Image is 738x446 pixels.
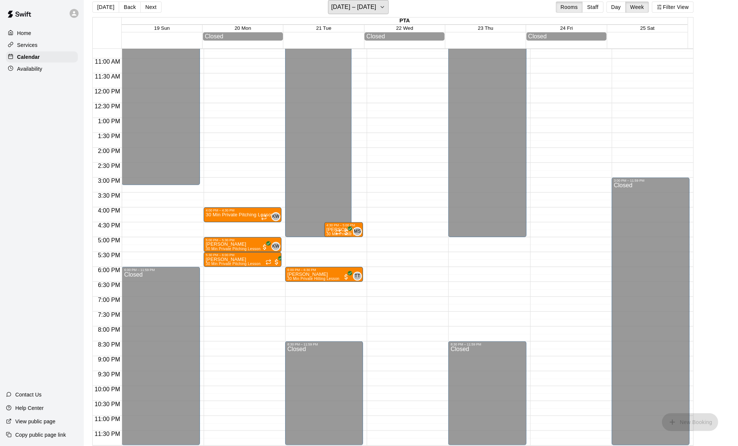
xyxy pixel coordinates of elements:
h6: [DATE] – [DATE] [331,2,376,12]
span: Travis Thompson [356,272,362,281]
div: 4:00 PM – 4:30 PM [206,208,236,212]
div: 8:30 PM – 11:59 PM: Closed [285,341,363,445]
div: 5:30 PM – 6:00 PM: 30 Min Private Pitching Lesson [204,252,281,267]
button: 20 Mon [235,25,251,31]
div: 5:30 PM – 6:00 PM [206,253,236,257]
span: Recurring event [265,259,271,265]
div: Travis Thompson [353,272,362,281]
div: 8:30 PM – 11:59 PM [287,343,320,346]
span: All customers have paid [261,243,268,251]
span: 19 Sun [154,25,170,31]
div: 6:00 PM – 6:30 PM [287,268,318,272]
span: 12:30 PM [93,103,122,109]
span: All customers have paid [343,229,350,236]
span: 7:30 PM [96,312,122,318]
span: 7:00 PM [96,297,122,303]
div: Closed [366,33,443,40]
button: Staff [582,1,604,13]
button: Filter View [652,1,694,13]
span: KW [272,213,280,220]
div: 3:00 PM – 11:59 PM: Closed [612,178,690,445]
span: 30 Min Private Hitting Lesson [287,277,340,281]
div: Closed [614,182,687,444]
div: 5:00 PM – 5:30 PM [206,238,236,242]
span: 9:30 PM [96,371,122,377]
span: 6:00 PM [96,267,122,273]
button: [DATE] [92,1,119,13]
span: 4:00 PM [96,207,122,214]
div: 3:00 PM – 11:59 PM [614,179,646,182]
span: 1:30 PM [96,133,122,139]
div: 4:30 PM – 5:00 PM: 30 Min Private Hitting Lesson [324,222,363,237]
div: Kenny Weimer [271,242,280,251]
button: Back [119,1,141,13]
span: Kenny Weimer [274,242,280,251]
button: Next [140,1,161,13]
button: 25 Sat [640,25,655,31]
span: 5:30 PM [96,252,122,258]
button: 22 Wed [396,25,413,31]
span: Recurring event [261,214,267,220]
span: 8:00 PM [96,326,122,333]
span: 11:00 PM [93,416,122,422]
button: Week [626,1,649,13]
span: Recurring event [335,229,341,235]
span: 10:00 PM [93,386,122,392]
div: 6:00 PM – 6:30 PM: David Salazar [285,267,363,282]
span: You don't have the permission to add bookings [662,418,718,425]
button: 23 Thu [478,25,493,31]
span: All customers have paid [273,258,280,266]
span: 8:30 PM [96,341,122,348]
button: 24 Fri [560,25,573,31]
div: Closed [528,33,605,40]
span: Kenny Weimer [274,212,280,221]
a: Availability [6,63,78,74]
div: Closed [451,346,524,444]
span: 30 Min Private Pitching Lesson [206,247,261,251]
p: Calendar [17,53,40,61]
div: 6:00 PM – 11:59 PM [124,268,156,272]
p: Availability [17,65,42,73]
span: KW [272,243,280,250]
div: 4:30 PM – 5:00 PM [327,223,357,227]
div: Closed [287,346,361,444]
div: Closed [205,33,281,40]
span: 10:30 PM [93,401,122,407]
div: Myles Smith [353,227,362,236]
div: 8:30 PM – 11:59 PM: Closed [448,341,526,445]
span: 30 Min Private Hitting Lesson [327,232,379,236]
p: Help Center [15,404,44,412]
p: Home [17,29,31,37]
div: Kenny Weimer [271,212,280,221]
a: Home [6,28,78,39]
span: Myles Smith [356,227,362,236]
span: 6:30 PM [96,282,122,288]
span: 30 Min Private Pitching Lesson [206,262,261,266]
button: Day [607,1,626,13]
button: Rooms [556,1,583,13]
span: 9:00 PM [96,356,122,363]
span: 11:30 AM [93,73,122,80]
span: All customers have paid [343,273,350,281]
p: Copy public page link [15,431,66,439]
span: 2:30 PM [96,163,122,169]
div: 4:00 PM – 4:30 PM: 30 Min Private Pitching Lesson [204,207,281,222]
span: 3:30 PM [96,192,122,199]
p: View public page [15,418,55,425]
button: 21 Tue [316,25,331,31]
a: Calendar [6,51,78,63]
span: 3:00 PM [96,178,122,184]
span: 11:00 AM [93,58,122,65]
span: 1:00 PM [96,118,122,124]
div: 8:30 PM – 11:59 PM [451,343,483,346]
a: Services [6,39,78,51]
